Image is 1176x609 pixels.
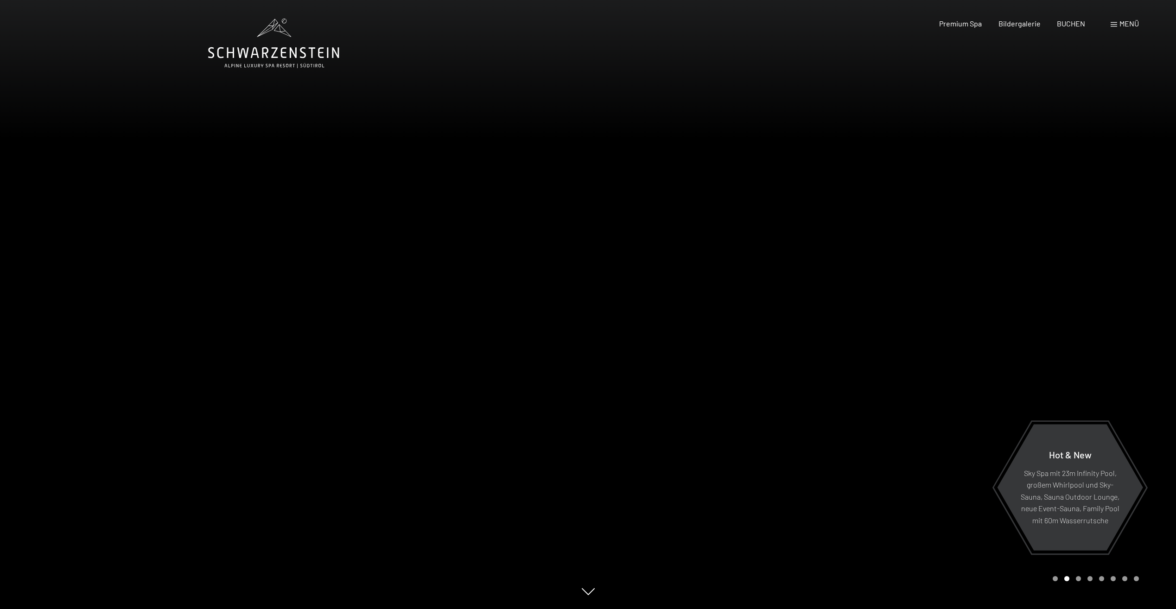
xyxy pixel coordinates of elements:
a: Premium Spa [939,19,982,28]
div: Carousel Page 4 [1087,576,1093,581]
div: Carousel Page 3 [1076,576,1081,581]
a: Hot & New Sky Spa mit 23m Infinity Pool, großem Whirlpool und Sky-Sauna, Sauna Outdoor Lounge, ne... [997,424,1144,551]
div: Carousel Page 8 [1134,576,1139,581]
span: Menü [1119,19,1139,28]
div: Carousel Page 1 [1053,576,1058,581]
div: Carousel Page 7 [1122,576,1127,581]
div: Carousel Page 2 (Current Slide) [1064,576,1069,581]
div: Carousel Page 6 [1111,576,1116,581]
a: Bildergalerie [998,19,1041,28]
p: Sky Spa mit 23m Infinity Pool, großem Whirlpool und Sky-Sauna, Sauna Outdoor Lounge, neue Event-S... [1020,467,1120,526]
div: Carousel Page 5 [1099,576,1104,581]
div: Carousel Pagination [1049,576,1139,581]
span: Hot & New [1049,449,1092,460]
a: BUCHEN [1057,19,1085,28]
